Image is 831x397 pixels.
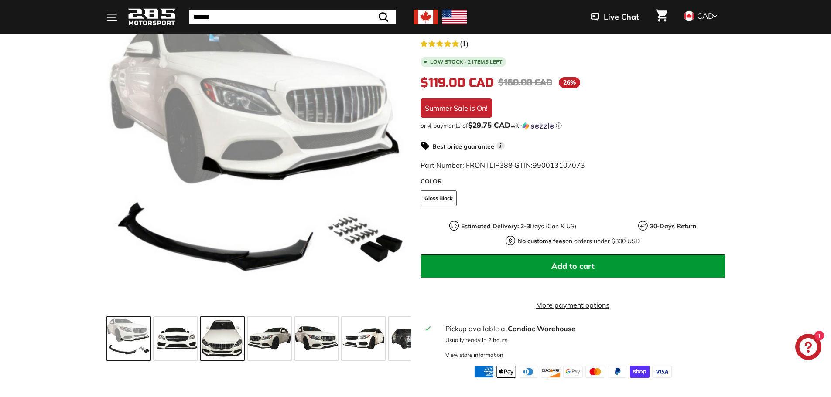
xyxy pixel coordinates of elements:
div: Summer Sale is On! [421,98,492,118]
span: (1) [460,38,469,49]
inbox-online-store-chat: Shopify online store chat [793,334,824,362]
label: COLOR [421,177,725,186]
img: shopify_pay [630,366,650,378]
strong: 30-Days Return [650,222,696,230]
img: paypal [608,366,627,378]
span: 26% [559,77,580,88]
span: Low stock - 2 items left [430,59,503,64]
button: Live Chat [579,6,650,28]
div: or 4 payments of with [421,121,725,130]
p: on orders under $800 USD [517,237,640,246]
div: View store information [445,351,503,359]
strong: Estimated Delivery: 2-3 [461,222,530,230]
img: master [585,366,605,378]
p: Usually ready in 2 hours [445,336,720,344]
span: $160.00 CAD [498,77,552,88]
span: CAD [697,11,714,21]
img: Logo_285_Motorsport_areodynamics_components [128,7,176,27]
span: Part Number: FRONTLIP388 GTIN: [421,161,585,170]
a: More payment options [421,300,725,310]
strong: Candiac Warehouse [508,324,575,333]
span: $119.00 CAD [421,75,494,90]
img: visa [652,366,672,378]
img: apple_pay [496,366,516,378]
img: Sezzle [523,122,554,130]
p: Days (Can & US) [461,222,576,231]
span: 990013107073 [533,161,585,170]
img: diners_club [519,366,538,378]
img: discover [541,366,561,378]
span: Add to cart [551,261,595,271]
img: google_pay [563,366,583,378]
span: Live Chat [604,11,639,23]
div: or 4 payments of$29.75 CADwithSezzle Click to learn more about Sezzle [421,121,725,130]
input: Search [189,10,396,24]
span: $29.75 CAD [468,120,510,129]
strong: No customs fees [517,237,565,245]
a: 5.0 rating (1 votes) [421,37,725,49]
a: Cart [650,2,673,32]
span: i [496,142,505,150]
button: Add to cart [421,254,725,278]
img: american_express [474,366,494,378]
strong: Best price guarantee [432,143,494,150]
div: Pickup available at [445,323,720,334]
